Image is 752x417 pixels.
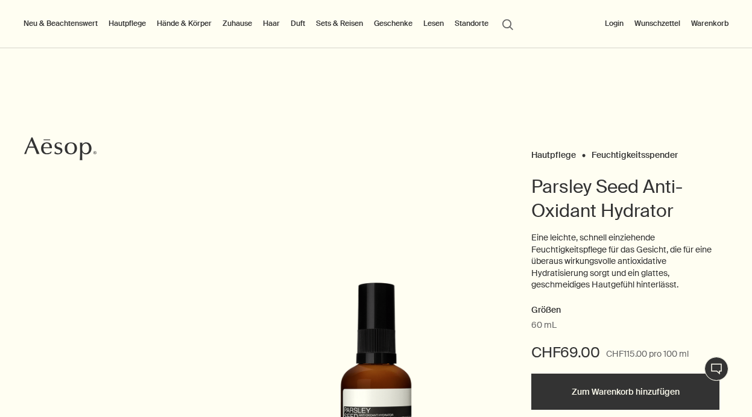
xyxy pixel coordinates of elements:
[531,319,557,331] span: 60 mL
[421,16,446,31] a: Lesen
[24,137,96,161] svg: Aesop
[497,12,519,35] button: Menüpunkt "Suche" öffnen
[531,303,719,318] h2: Größen
[531,175,719,223] h1: Parsley Seed Anti-Oxidant Hydrator
[531,232,719,291] p: Eine leichte, schnell einziehende Feuchtigkeitspflege für das Gesicht, die für eine überaus wirku...
[602,16,626,31] button: Login
[531,343,600,362] span: CHF69.00
[592,149,678,155] a: Feuchtigkeitsspender
[154,16,214,31] a: Hände & Körper
[689,16,731,31] button: Warenkorb
[704,357,728,381] button: Live-Support Chat
[452,16,491,31] button: Standorte
[632,16,683,31] a: Wunschzettel
[220,16,254,31] a: Zuhause
[21,134,100,167] a: Aesop
[261,16,282,31] a: Haar
[531,149,576,155] a: Hautpflege
[371,16,415,31] a: Geschenke
[531,374,719,410] button: Zum Warenkorb hinzufügen - CHF69.00
[106,16,148,31] a: Hautpflege
[288,16,308,31] a: Duft
[606,347,689,362] span: CHF115.00 pro 100 ml
[21,16,100,31] button: Neu & Beachtenswert
[314,16,365,31] a: Sets & Reisen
